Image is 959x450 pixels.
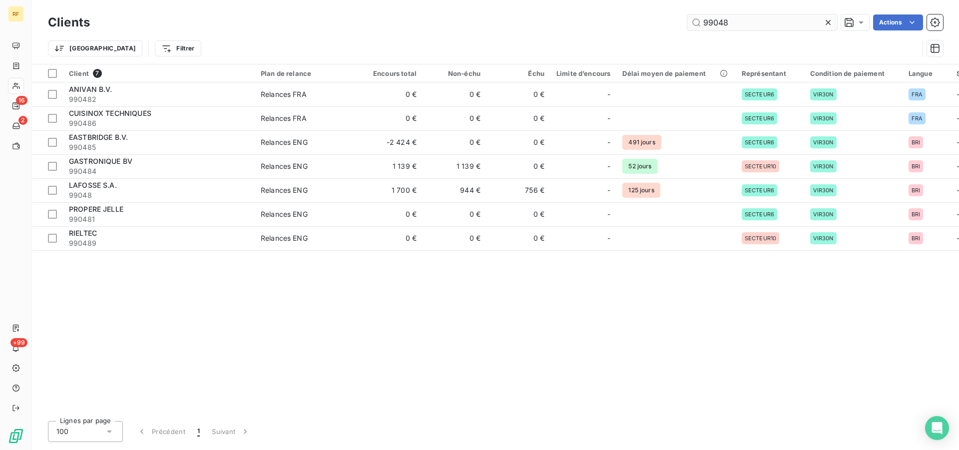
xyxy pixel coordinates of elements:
span: RIELTEC [69,229,97,237]
td: 1 139 € [359,154,423,178]
td: 756 € [486,178,550,202]
td: 0 € [423,130,486,154]
div: Représentant [742,69,798,77]
span: 990489 [69,238,249,248]
span: - [607,233,610,243]
span: VIR30N [813,163,834,169]
span: VIR30N [813,115,834,121]
span: ANIVAN B.V. [69,85,112,93]
td: 0 € [486,130,550,154]
div: Échu [492,69,544,77]
td: 0 € [423,106,486,130]
span: VIR30N [813,235,834,241]
span: LAFOSSE S.A. [69,181,117,189]
span: SECTEUR10 [745,163,776,169]
span: Client [69,69,89,77]
div: Relances ENG [261,209,308,219]
span: BRI [912,187,920,193]
div: Non-échu [429,69,480,77]
span: 990481 [69,214,249,224]
span: PROPERE JELLE [69,205,123,213]
span: EASTBRIDGE B.V. [69,133,128,141]
span: BRI [912,139,920,145]
span: - [607,113,610,123]
button: Filtrer [155,40,201,56]
span: 990486 [69,118,249,128]
div: Relances ENG [261,161,308,171]
span: BRI [912,163,920,169]
span: 990482 [69,94,249,104]
span: 99048 [69,190,249,200]
button: Actions [873,14,923,30]
span: SECTEUR6 [745,91,774,97]
span: 491 jours [622,135,661,150]
td: 0 € [423,226,486,250]
td: 0 € [423,82,486,106]
span: - [607,185,610,195]
td: 0 € [359,82,423,106]
button: [GEOGRAPHIC_DATA] [48,40,142,56]
span: 7 [93,69,102,78]
img: Logo LeanPay [8,428,24,444]
td: 1 139 € [423,154,486,178]
span: GASTRONIQUE BV [69,157,132,165]
span: +99 [10,338,27,347]
span: 990485 [69,142,249,152]
div: Relances ENG [261,185,308,195]
span: - [607,89,610,99]
div: Relances FRA [261,113,307,123]
td: 0 € [423,202,486,226]
button: Suivant [206,421,256,442]
span: VIR30N [813,91,834,97]
span: 16 [16,96,27,105]
span: - [607,161,610,171]
h3: Clients [48,13,90,31]
span: SECTEUR10 [745,235,776,241]
td: 0 € [486,226,550,250]
button: 1 [191,421,206,442]
span: 100 [56,427,68,437]
div: Condition de paiement [810,69,897,77]
td: 1 700 € [359,178,423,202]
span: 1 [197,427,200,437]
div: Relances FRA [261,89,307,99]
td: 0 € [486,202,550,226]
div: Plan de relance [261,69,353,77]
div: Délai moyen de paiement [622,69,729,77]
span: 2 [18,116,27,125]
span: FRA [912,91,923,97]
td: 0 € [486,106,550,130]
span: BRI [912,235,920,241]
div: Relances ENG [261,233,308,243]
span: SECTEUR6 [745,187,774,193]
span: 125 jours [622,183,660,198]
td: 0 € [486,82,550,106]
td: 0 € [359,202,423,226]
td: 0 € [486,154,550,178]
span: CUISINOX TECHNIQUES [69,109,151,117]
span: SECTEUR6 [745,115,774,121]
button: Précédent [131,421,191,442]
div: Encours total [365,69,417,77]
span: FRA [912,115,923,121]
div: Relances ENG [261,137,308,147]
span: VIR30N [813,139,834,145]
div: Limite d’encours [556,69,610,77]
span: BRI [912,211,920,217]
span: SECTEUR6 [745,139,774,145]
span: VIR30N [813,187,834,193]
td: 944 € [423,178,486,202]
span: SECTEUR6 [745,211,774,217]
td: 0 € [359,106,423,130]
span: VIR30N [813,211,834,217]
input: Rechercher [687,14,837,30]
div: RF [8,6,24,22]
div: Open Intercom Messenger [925,416,949,440]
span: 990484 [69,166,249,176]
div: Langue [909,69,945,77]
span: - [607,209,610,219]
span: 52 jours [622,159,657,174]
td: 0 € [359,226,423,250]
td: -2 424 € [359,130,423,154]
span: - [607,137,610,147]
